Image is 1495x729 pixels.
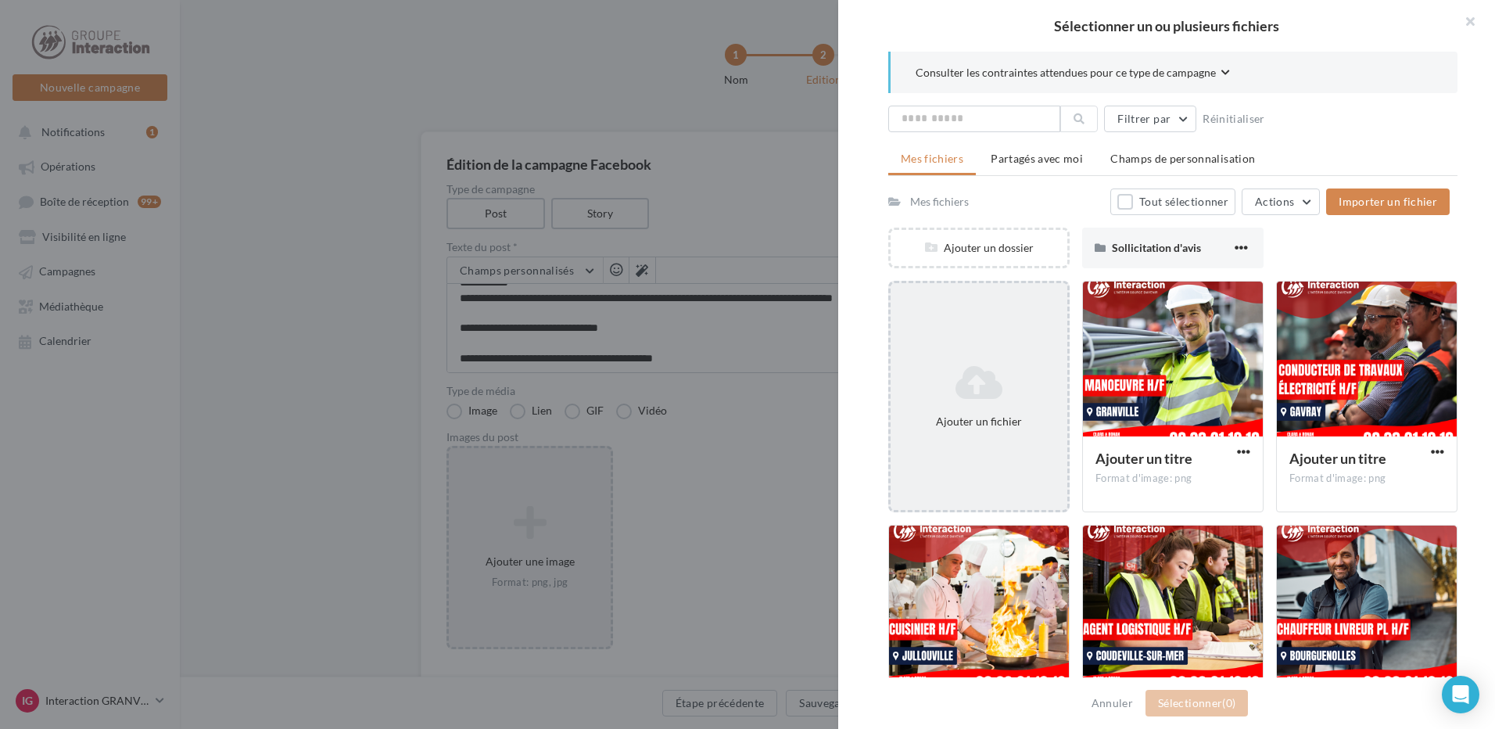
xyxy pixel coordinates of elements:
[1095,472,1250,486] div: Format d'image: png
[1196,110,1271,128] button: Réinitialiser
[1085,694,1139,713] button: Annuler
[1339,195,1437,208] span: Importer un fichier
[1145,690,1248,716] button: Sélectionner(0)
[1242,189,1320,215] button: Actions
[901,152,963,165] span: Mes fichiers
[916,64,1230,84] button: Consulter les contraintes attendues pour ce type de campagne
[1442,676,1479,713] div: Open Intercom Messenger
[991,152,1083,165] span: Partagés avec moi
[863,19,1470,33] h2: Sélectionner un ou plusieurs fichiers
[916,65,1216,81] span: Consulter les contraintes attendues pour ce type de campagne
[1222,696,1235,709] span: (0)
[897,414,1061,429] div: Ajouter un fichier
[1326,189,1450,215] button: Importer un fichier
[1104,106,1196,132] button: Filtrer par
[910,194,969,210] div: Mes fichiers
[1289,450,1386,467] span: Ajouter un titre
[1110,189,1235,215] button: Tout sélectionner
[1289,472,1444,486] div: Format d'image: png
[891,240,1067,256] div: Ajouter un dossier
[1112,241,1201,254] span: Sollicitation d'avis
[1110,152,1255,165] span: Champs de personnalisation
[1255,195,1294,208] span: Actions
[1095,450,1192,467] span: Ajouter un titre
